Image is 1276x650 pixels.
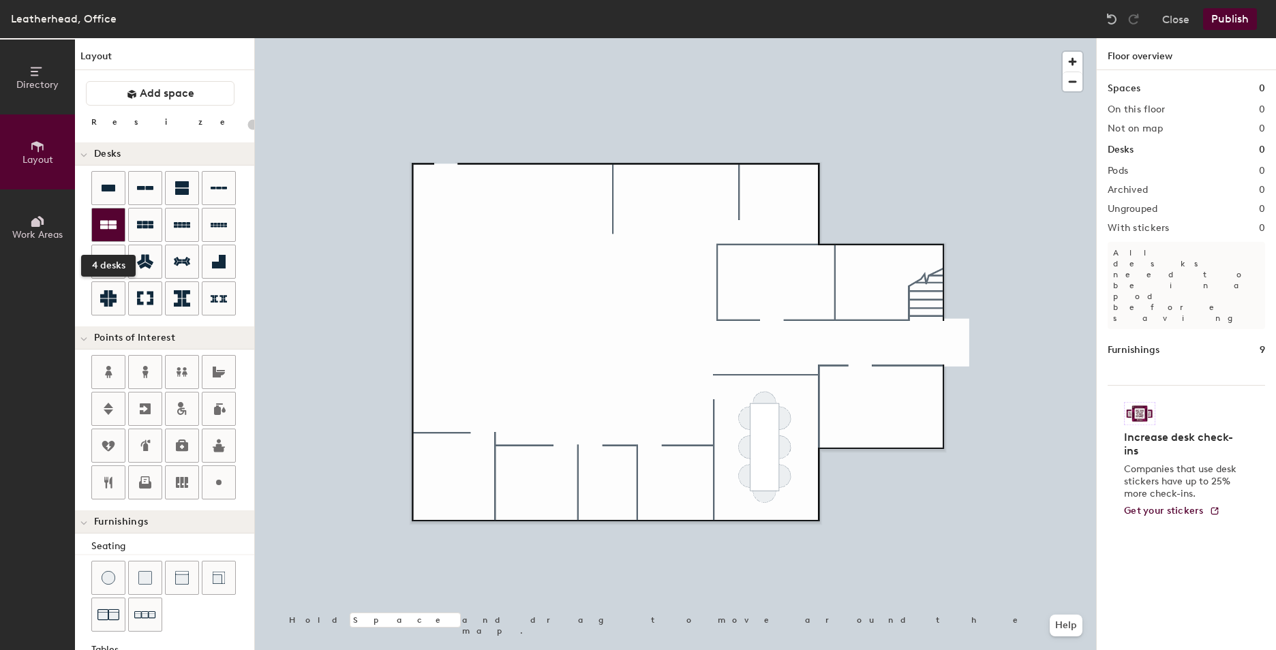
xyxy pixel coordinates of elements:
h2: 0 [1259,166,1265,176]
div: Seating [91,539,254,554]
h1: Floor overview [1097,38,1276,70]
button: Publish [1203,8,1257,30]
button: 4 desks [91,208,125,242]
h2: Archived [1108,185,1148,196]
img: Undo [1105,12,1119,26]
img: Couch (x3) [134,604,156,625]
span: Layout [22,154,53,166]
button: Couch (x3) [128,598,162,632]
img: Redo [1127,12,1140,26]
h1: Furnishings [1108,343,1159,358]
button: Help [1050,615,1082,636]
img: Cushion [138,571,152,585]
button: Couch (x2) [91,598,125,632]
h2: On this floor [1108,104,1166,115]
h1: 0 [1259,81,1265,96]
span: Directory [16,79,59,91]
h2: 0 [1259,204,1265,215]
a: Get your stickers [1124,506,1220,517]
span: Work Areas [12,229,63,241]
h2: 0 [1259,123,1265,134]
button: Couch (middle) [165,561,199,595]
p: Companies that use desk stickers have up to 25% more check-ins. [1124,463,1241,500]
h2: 0 [1259,104,1265,115]
p: All desks need to be in a pod before saving [1108,242,1265,329]
button: Add space [86,81,234,106]
h4: Increase desk check-ins [1124,431,1241,458]
button: Cushion [128,561,162,595]
h1: Desks [1108,142,1134,157]
img: Couch (middle) [175,571,189,585]
img: Couch (x2) [97,604,119,625]
h1: 0 [1259,142,1265,157]
button: Couch (corner) [202,561,236,595]
img: Stool [102,571,115,585]
h2: Not on map [1108,123,1163,134]
div: Leatherhead, Office [11,10,117,27]
h2: With stickers [1108,223,1170,234]
h2: 0 [1259,223,1265,234]
button: Stool [91,561,125,595]
span: Get your stickers [1124,505,1204,516]
img: Couch (corner) [212,571,226,585]
h1: Spaces [1108,81,1140,96]
img: Sticker logo [1124,402,1155,425]
span: Furnishings [94,516,148,527]
span: Points of Interest [94,332,175,343]
span: Add space [140,87,194,100]
h2: Ungrouped [1108,204,1158,215]
h1: 9 [1260,343,1265,358]
h2: Pods [1108,166,1128,176]
span: Desks [94,149,121,159]
h2: 0 [1259,185,1265,196]
button: Close [1162,8,1189,30]
h1: Layout [75,49,254,70]
div: Resize [91,117,242,127]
